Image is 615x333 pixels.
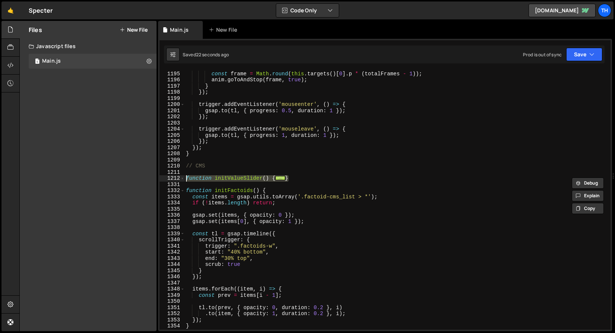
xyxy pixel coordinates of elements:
[160,323,185,329] div: 1354
[160,194,185,200] div: 1333
[160,126,185,132] div: 1204
[160,286,185,292] div: 1348
[29,54,157,69] div: 16840/46037.js
[160,132,185,139] div: 1205
[160,95,185,102] div: 1199
[160,182,185,188] div: 1331
[160,219,185,225] div: 1337
[160,292,185,299] div: 1349
[160,101,185,108] div: 1200
[160,237,185,243] div: 1340
[160,163,185,169] div: 1210
[160,200,185,206] div: 1334
[160,89,185,95] div: 1198
[209,26,240,34] div: New File
[160,114,185,120] div: 1202
[160,268,185,274] div: 1345
[160,175,185,182] div: 1212
[20,39,157,54] div: Javascript files
[523,51,562,58] div: Prod is out of sync
[160,206,185,213] div: 1335
[160,145,185,151] div: 1207
[160,305,185,311] div: 1351
[160,77,185,83] div: 1196
[529,4,596,17] a: [DOMAIN_NAME]
[196,51,229,58] div: 22 seconds ago
[170,26,189,34] div: Main.js
[42,58,61,65] div: Main.js
[160,255,185,262] div: 1343
[276,4,339,17] button: Code Only
[160,138,185,145] div: 1206
[160,317,185,323] div: 1353
[160,71,185,77] div: 1195
[160,243,185,249] div: 1341
[275,176,285,180] span: ...
[160,249,185,255] div: 1342
[572,203,604,214] button: Copy
[160,274,185,280] div: 1346
[160,212,185,219] div: 1336
[566,48,602,61] button: Save
[1,1,20,19] a: 🤙
[183,51,229,58] div: Saved
[160,280,185,286] div: 1347
[572,178,604,189] button: Debug
[29,26,42,34] h2: Files
[160,311,185,317] div: 1352
[35,59,40,65] span: 1
[572,190,604,201] button: Explain
[160,83,185,89] div: 1197
[29,6,53,15] div: Specter
[120,27,148,33] button: New File
[160,108,185,114] div: 1201
[160,157,185,163] div: 1209
[160,298,185,305] div: 1350
[160,188,185,194] div: 1332
[160,151,185,157] div: 1208
[160,231,185,237] div: 1339
[160,120,185,126] div: 1203
[160,261,185,268] div: 1344
[160,224,185,231] div: 1338
[160,169,185,176] div: 1211
[598,4,611,17] a: Th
